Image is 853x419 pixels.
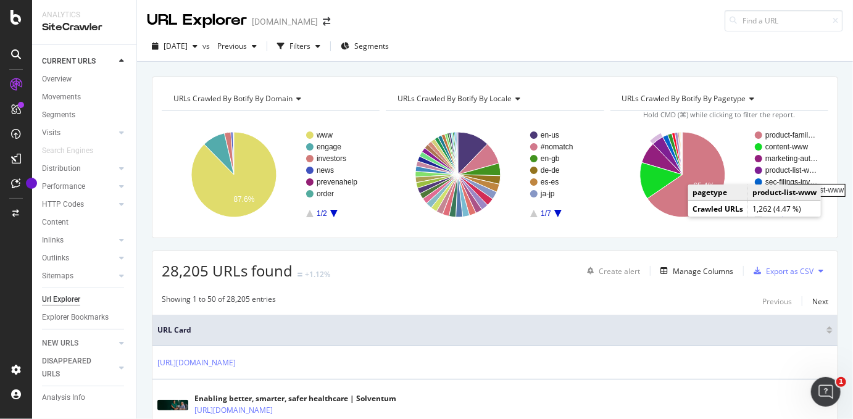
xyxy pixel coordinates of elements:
a: Inlinks [42,234,115,247]
span: Previous [212,41,247,51]
text: 65.4% [693,181,714,190]
a: Visits [42,127,115,139]
a: Distribution [42,162,115,175]
h4: URLs Crawled By Botify By domain [171,89,368,109]
text: marketing-aut… [765,154,818,163]
a: Segments [42,109,128,122]
text: 1/7 [541,209,551,218]
div: DISAPPEARED URLS [42,355,104,381]
div: Visits [42,127,60,139]
iframe: Intercom live chat [811,377,841,407]
a: DISAPPEARED URLS [42,355,115,381]
button: Next [812,294,828,309]
svg: A chart. [610,121,829,228]
a: [URL][DOMAIN_NAME] [157,357,236,369]
text: product-list-w… [765,166,817,175]
text: prevenahelp [317,178,357,186]
td: product-list-www [748,185,822,201]
div: Outlinks [42,252,69,265]
a: Sitemaps [42,270,115,283]
text: sec-filings-inv… [765,178,818,186]
span: 2025 Aug. 18th [164,41,188,51]
div: Create alert [599,266,640,276]
div: Explorer Bookmarks [42,311,109,324]
button: Export as CSV [749,261,813,281]
svg: A chart. [386,121,604,228]
text: de-de [541,166,560,175]
div: Previous [762,296,792,307]
a: Explorer Bookmarks [42,311,128,324]
div: Distribution [42,162,81,175]
button: Manage Columns [655,263,733,278]
text: engage [317,143,341,151]
a: Outlinks [42,252,115,265]
div: Search Engines [42,144,93,157]
div: arrow-right-arrow-left [323,17,330,26]
div: Tooltip anchor [26,178,37,189]
div: Enabling better, smarter, safer healthcare | Solventum [194,393,396,404]
svg: A chart. [162,121,380,228]
div: Sitemaps [42,270,73,283]
a: Performance [42,180,115,193]
a: NEW URLS [42,337,115,350]
button: Create alert [582,261,640,281]
div: Filters [289,41,310,51]
text: #nomatch [541,143,573,151]
div: Manage Columns [673,266,733,276]
span: URLs Crawled By Botify By locale [397,93,512,104]
div: Content [42,216,69,229]
a: HTTP Codes [42,198,115,211]
div: Performance [42,180,85,193]
div: Export as CSV [766,266,813,276]
div: Inlinks [42,234,64,247]
div: Overview [42,73,72,86]
span: 28,205 URLs found [162,260,293,281]
div: Showing 1 to 50 of 28,205 entries [162,294,276,309]
img: Equal [298,273,302,276]
a: CURRENT URLS [42,55,115,68]
h4: URLs Crawled By Botify By locale [395,89,593,109]
span: URLs Crawled By Botify By pagetype [622,93,746,104]
a: [URL][DOMAIN_NAME] [194,404,273,417]
a: Content [42,216,128,229]
span: Hold CMD (⌘) while clicking to filter the report. [643,110,795,119]
text: en-us [541,131,559,139]
h4: URLs Crawled By Botify By pagetype [620,89,817,109]
a: Analysis Info [42,391,128,404]
text: www [316,131,333,139]
button: [DATE] [147,36,202,56]
text: product-famil… [765,131,815,139]
text: order [317,189,334,198]
button: Segments [336,36,394,56]
input: Find a URL [725,10,843,31]
td: pagetype [688,185,748,201]
div: NEW URLS [42,337,78,350]
a: Url Explorer [42,293,128,306]
text: news [317,166,334,175]
button: Previous [762,294,792,309]
a: Overview [42,73,128,86]
button: Filters [272,36,325,56]
text: 1/3 [765,209,776,218]
div: Analytics [42,10,127,20]
span: 1 [836,377,846,387]
a: Search Engines [42,144,106,157]
text: es-es [541,178,559,186]
button: Previous [212,36,262,56]
span: URL Card [157,325,823,336]
text: content-www [765,143,809,151]
div: Analysis Info [42,391,85,404]
td: Crawled URLs [688,201,748,217]
div: [DOMAIN_NAME] [252,15,318,28]
div: URL Explorer [147,10,247,31]
div: Movements [42,91,81,104]
a: Movements [42,91,128,104]
div: Next [812,296,828,307]
text: en-gb [541,154,560,163]
text: investors [317,154,346,163]
div: HTTP Codes [42,198,84,211]
div: CURRENT URLS [42,55,96,68]
text: 1/2 [317,209,327,218]
span: URLs Crawled By Botify By domain [173,93,293,104]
